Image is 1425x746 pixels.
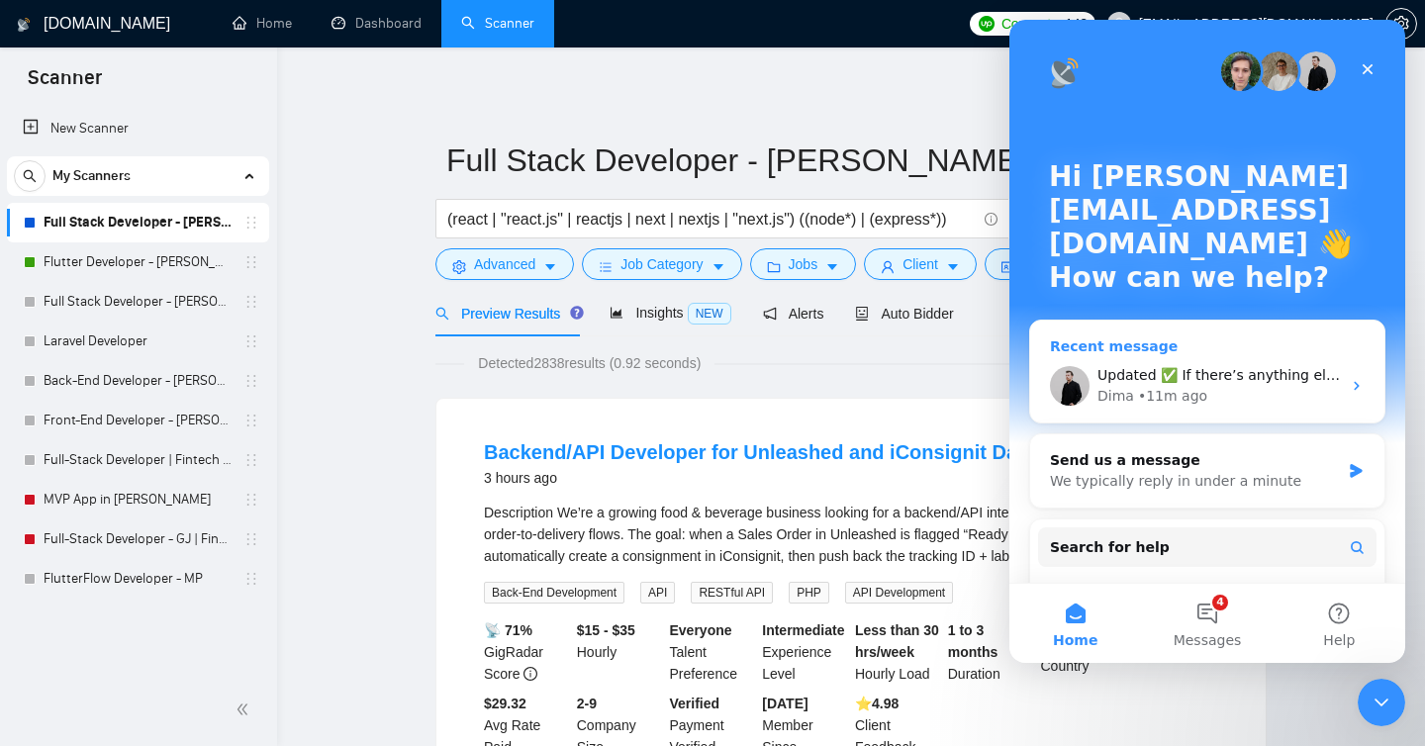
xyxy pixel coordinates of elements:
span: Scanner [12,63,118,105]
span: notification [763,307,777,321]
span: Messages [164,613,233,627]
div: 3 hours ago [484,466,1092,490]
span: double-left [236,699,255,719]
span: search [15,169,45,183]
span: holder [243,571,259,587]
div: Duration [944,619,1037,685]
div: Close [340,32,376,67]
span: Alerts [763,306,824,322]
span: info-circle [523,667,537,681]
li: My Scanners [7,156,269,599]
a: setting [1385,16,1417,32]
button: barsJob Categorycaret-down [582,248,741,280]
button: Search for help [29,508,367,547]
span: Help [314,613,345,627]
span: folder [767,259,781,274]
div: GigRadar Score [480,619,573,685]
span: caret-down [946,259,960,274]
a: searchScanner [461,15,534,32]
div: Talent Preference [666,619,759,685]
a: Backend/API Developer for Unleashed and iConsignit Daily Sync [484,441,1092,463]
b: ⭐️ 4.98 [855,696,899,711]
span: info-circle [985,213,997,226]
span: holder [243,413,259,428]
button: userClientcaret-down [864,248,977,280]
a: FlutterFlow Developer - MP [44,559,232,599]
iframe: Intercom live chat [1358,679,1405,726]
span: NEW [688,303,731,325]
span: user [881,259,895,274]
span: Updated ✅ If there’s anything else I can assist you with, please don’t hesitate to let me know 🙌 [88,347,762,363]
div: We typically reply in under a minute [41,451,331,472]
span: 142 [1065,13,1087,35]
input: Search Freelance Jobs... [447,207,976,232]
b: [DATE] [762,696,807,711]
span: robot [855,307,869,321]
a: Front-End Developer - [PERSON_NAME] [44,401,232,440]
a: Full-Stack Developer - GJ | Fintech SaaS System [44,519,232,559]
a: Back-End Developer - [PERSON_NAME] [44,361,232,401]
span: caret-down [712,259,725,274]
span: Back-End Development [484,582,624,604]
span: API Development [845,582,953,604]
div: • 11m ago [129,366,198,387]
li: New Scanner [7,109,269,148]
div: Experience Level [758,619,851,685]
span: holder [243,452,259,468]
a: New Scanner [23,109,253,148]
b: Less than 30 hrs/week [855,622,939,660]
button: setting [1385,8,1417,40]
span: holder [243,492,259,508]
span: setting [452,259,466,274]
span: idcard [1001,259,1015,274]
a: Full Stack Developer - [PERSON_NAME] [44,282,232,322]
span: caret-down [825,259,839,274]
button: settingAdvancedcaret-down [435,248,574,280]
a: Flutter Developer - [PERSON_NAME] [44,242,232,282]
div: Dima [88,366,125,387]
span: API [640,582,675,604]
div: Description We’re a growing food & beverage business looking for a backend/API integration develo... [484,502,1218,567]
a: MVP App in [PERSON_NAME] [44,480,232,519]
a: dashboardDashboard [332,15,422,32]
img: logo [17,9,31,41]
span: holder [243,531,259,547]
span: Advanced [474,253,535,275]
span: setting [1386,16,1416,32]
span: holder [243,254,259,270]
span: user [1112,17,1126,31]
b: 📡 71% [484,622,532,638]
button: idcardVendorcaret-down [985,248,1105,280]
div: Send us a messageWe typically reply in under a minute [20,414,376,489]
button: search [14,160,46,192]
button: Help [264,564,396,643]
b: $29.32 [484,696,526,711]
span: holder [243,373,259,389]
span: area-chart [610,306,623,320]
span: Detected 2838 results (0.92 seconds) [464,352,714,374]
button: folderJobscaret-down [750,248,857,280]
div: Send us a message [41,430,331,451]
a: homeHome [233,15,292,32]
span: Jobs [789,253,818,275]
b: $15 - $35 [577,622,635,638]
span: holder [243,215,259,231]
span: search [435,307,449,321]
span: PHP [789,582,829,604]
span: Search for help [41,517,160,538]
img: upwork-logo.png [979,16,995,32]
span: RESTful API [691,582,773,604]
iframe: Intercom live chat [1009,20,1405,663]
button: Messages [132,564,263,643]
span: My Scanners [52,156,131,196]
a: Full-Stack Developer | Fintech SaaS System [44,440,232,480]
